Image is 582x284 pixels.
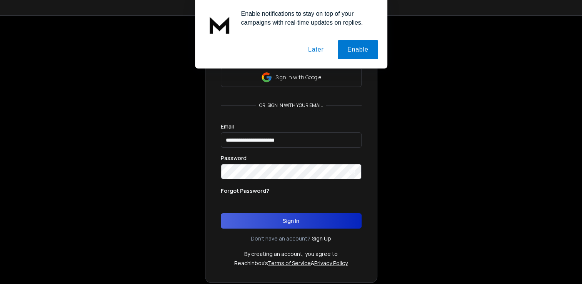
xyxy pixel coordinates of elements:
a: Terms of Service [268,259,311,267]
button: Later [299,40,333,59]
p: Don't have an account? [251,235,310,242]
a: Sign Up [312,235,331,242]
button: Enable [338,40,378,59]
p: ReachInbox's & [234,259,348,267]
p: By creating an account, you agree to [244,250,338,258]
a: Privacy Policy [314,259,348,267]
img: notification icon [204,9,235,40]
button: Sign In [221,213,362,229]
button: Sign in with Google [221,68,362,87]
p: Forgot Password? [221,187,269,195]
label: Email [221,124,234,129]
div: Enable notifications to stay on top of your campaigns with real-time updates on replies. [235,9,378,27]
p: Sign in with Google [275,74,321,81]
p: or, sign in with your email [256,102,326,109]
label: Password [221,155,247,161]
